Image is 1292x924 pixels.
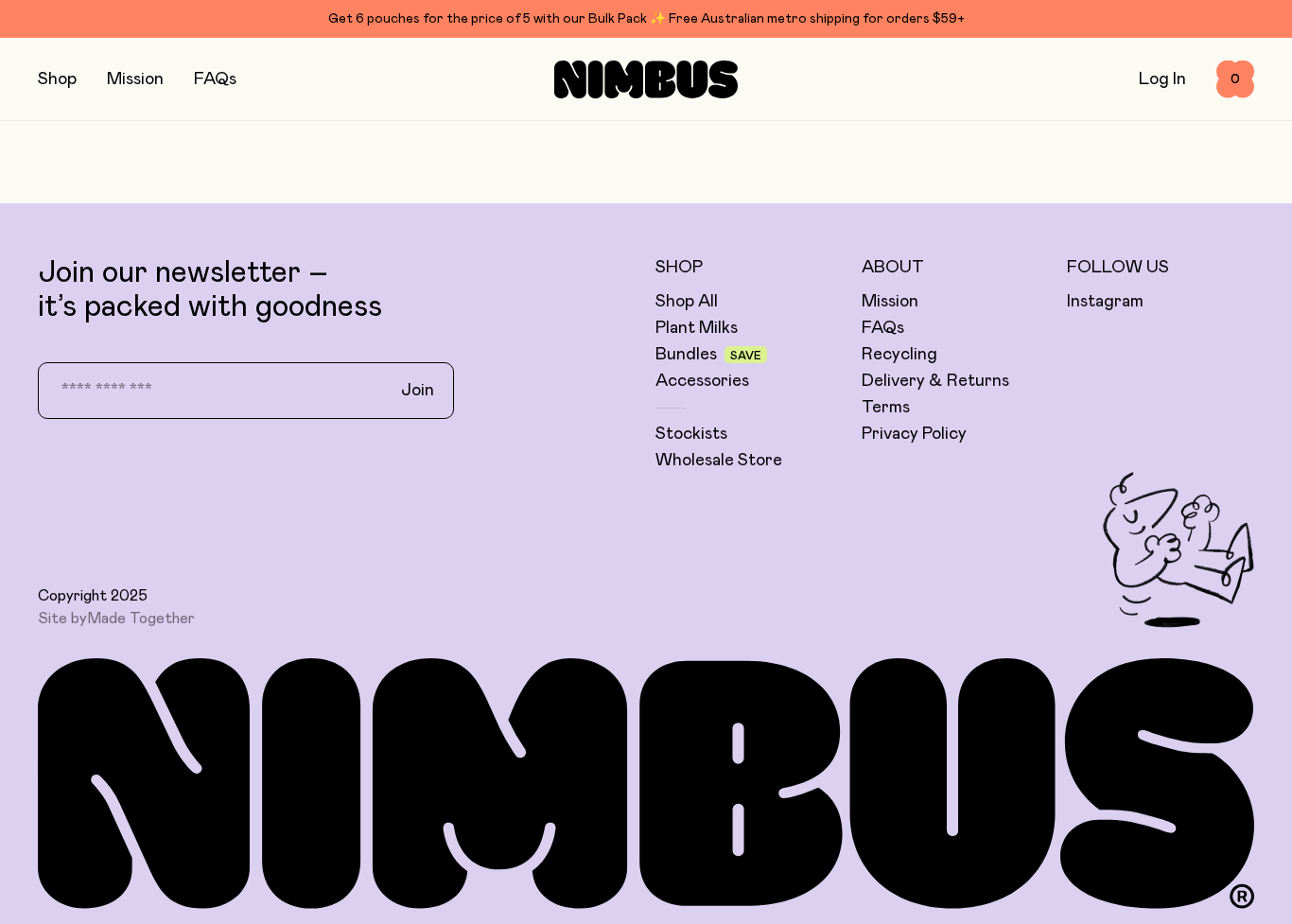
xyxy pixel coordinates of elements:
[655,290,718,313] a: Shop All
[401,379,434,402] span: Join
[655,343,717,366] a: Bundles
[38,586,148,605] span: Copyright 2025
[655,370,749,392] a: Accessories
[730,350,761,361] span: Save
[655,317,738,340] a: Plant Milks
[1216,61,1254,98] button: 0
[862,317,904,340] a: FAQs
[862,396,910,419] a: Terms
[1139,71,1186,88] a: Log In
[655,423,727,445] a: Stockists
[1067,256,1254,279] h5: Follow Us
[862,256,1049,279] h5: About
[655,256,843,279] h5: Shop
[862,370,1009,392] a: Delivery & Returns
[107,71,164,88] a: Mission
[38,256,637,324] p: Join our newsletter – it’s packed with goodness
[655,449,782,472] a: Wholesale Store
[862,290,918,313] a: Mission
[194,71,236,88] a: FAQs
[862,343,937,366] a: Recycling
[87,611,195,626] a: Made Together
[38,8,1254,30] div: Get 6 pouches for the price of 5 with our Bulk Pack ✨ Free Australian metro shipping for orders $59+
[38,609,195,628] span: Site by
[862,423,967,445] a: Privacy Policy
[1067,290,1144,313] a: Instagram
[386,371,449,410] button: Join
